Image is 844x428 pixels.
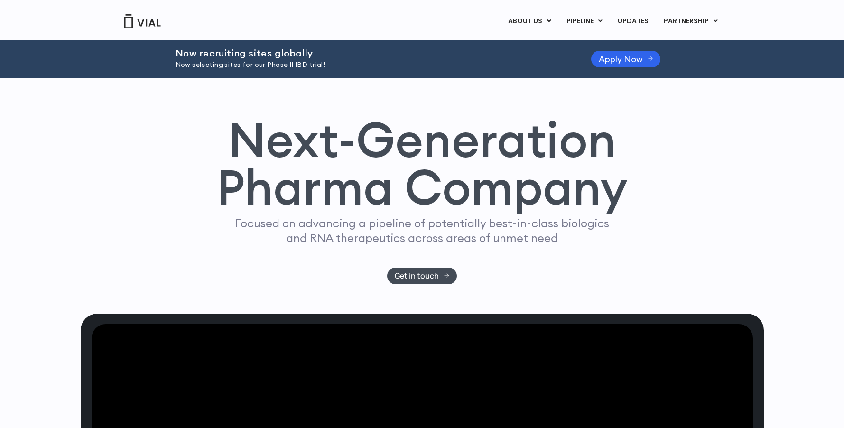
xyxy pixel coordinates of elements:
h1: Next-Generation Pharma Company [217,116,628,212]
a: UPDATES [610,13,656,29]
a: ABOUT USMenu Toggle [501,13,558,29]
span: Apply Now [599,56,643,63]
a: PARTNERSHIPMenu Toggle [656,13,725,29]
a: Apply Now [591,51,661,67]
p: Focused on advancing a pipeline of potentially best-in-class biologics and RNA therapeutics acros... [231,216,613,245]
h2: Now recruiting sites globally [176,48,567,58]
p: Now selecting sites for our Phase II IBD trial! [176,60,567,70]
img: Vial Logo [123,14,161,28]
span: Get in touch [395,272,439,279]
a: Get in touch [387,268,457,284]
a: PIPELINEMenu Toggle [559,13,610,29]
